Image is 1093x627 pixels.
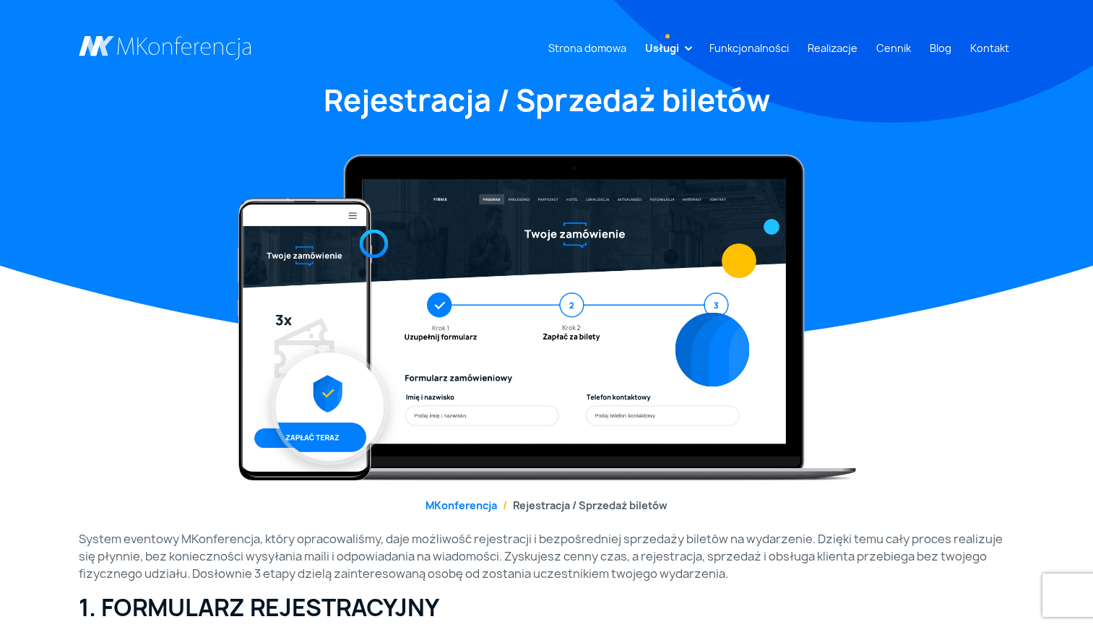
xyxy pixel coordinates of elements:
[497,498,668,513] li: Rejestracja / Sprzedaż biletów
[79,81,1015,120] h1: Rejestracja / Sprzedaż biletów
[802,35,863,61] a: Realizacje
[79,498,1015,513] nav: breadcrumb
[359,230,388,259] img: Graficzny element strony
[238,155,856,480] img: Rejestracja / Sprzedaż biletów
[870,35,917,61] a: Cennik
[639,35,685,61] a: Usługi
[425,498,497,512] a: MKonferencja
[79,530,1015,582] p: System eventowy MKonferencja, który opracowaliśmy, daje możliwość rejestracji i bezpośredniej spr...
[722,243,756,278] img: Graficzny element strony
[924,35,957,61] a: Blog
[704,35,795,61] a: Funkcjonalności
[964,35,1015,61] a: Kontakt
[763,219,779,235] img: Graficzny element strony
[675,313,749,387] img: Graficzny element strony
[543,35,632,61] a: Strona domowa
[79,594,1015,621] h2: 1. FORMULARZ REJESTRACYJNY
